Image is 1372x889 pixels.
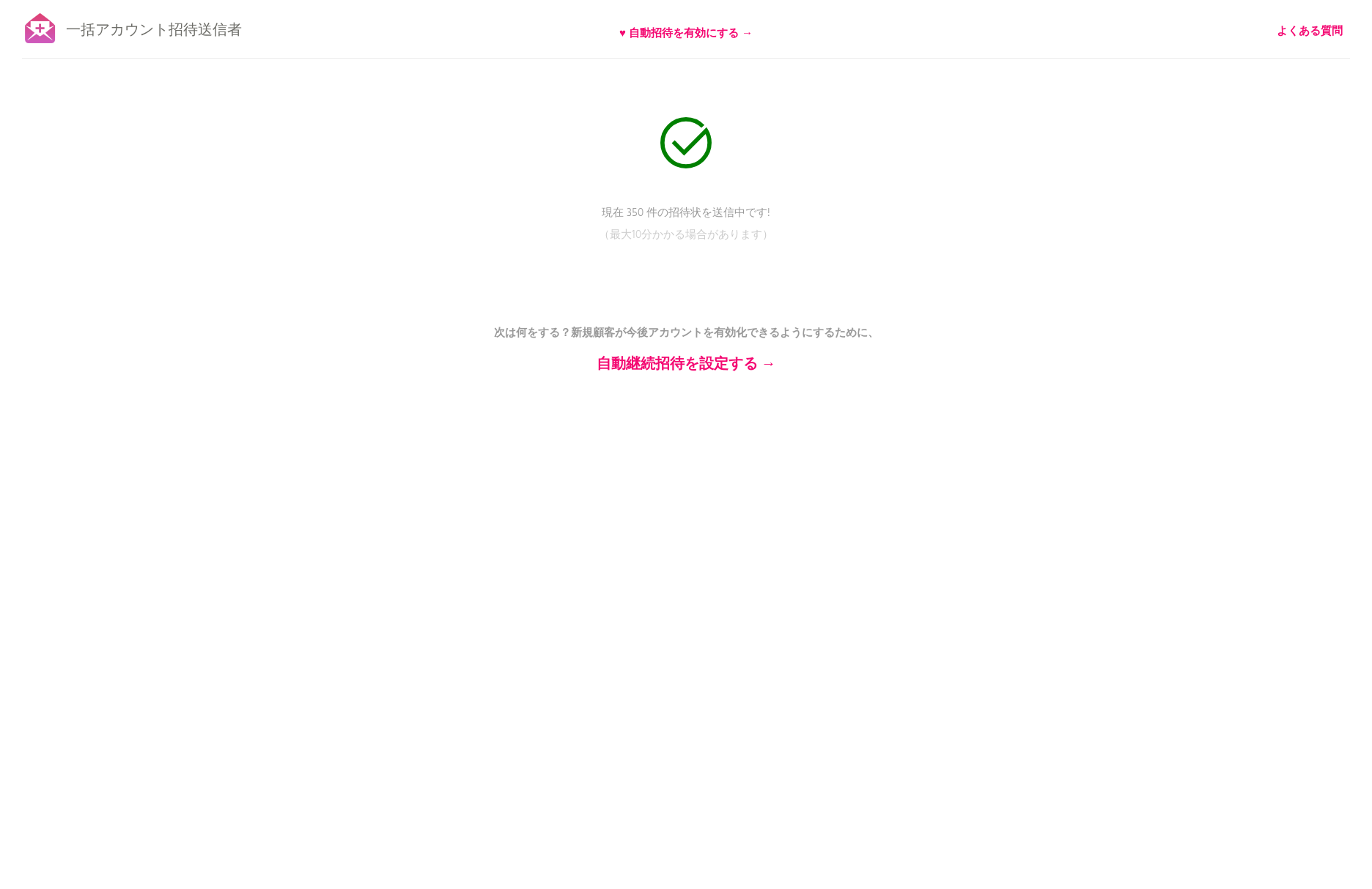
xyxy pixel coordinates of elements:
font: 次は何をする？新規顧客が今後アカウントを有効化できるようにするために、 [494,324,879,342]
font: ♥ 自動招待を有効にする → [619,25,753,42]
font: 現在 350 件の招待状を送信中です! [602,204,770,222]
font: 自動継続招待を設定する → [597,353,776,376]
font: （最大10分かかる場合があります） [599,226,773,244]
font: 一括アカウント招待送信者 [66,19,242,42]
a: よくある質問 [1277,23,1343,40]
font: よくある質問 [1277,23,1343,40]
